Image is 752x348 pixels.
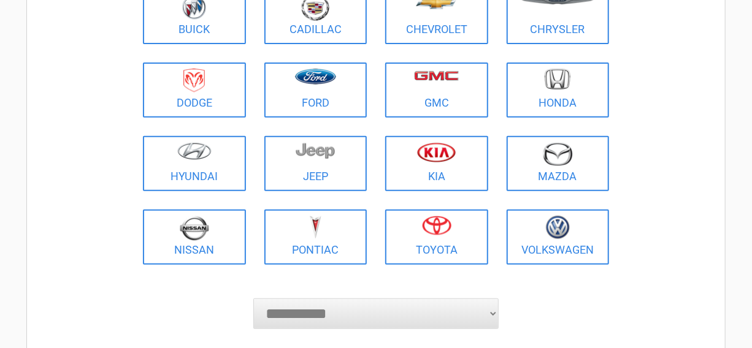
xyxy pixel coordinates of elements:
img: kia [417,142,456,162]
img: mazda [542,142,573,166]
img: gmc [414,70,459,81]
a: Honda [507,62,610,118]
a: Mazda [507,136,610,191]
img: dodge [183,69,205,93]
img: toyota [422,216,451,235]
a: Nissan [143,210,246,265]
img: ford [295,69,336,85]
img: jeep [296,142,335,159]
a: Toyota [385,210,488,265]
img: honda [545,69,570,90]
a: Jeep [264,136,367,191]
a: Kia [385,136,488,191]
a: Hyundai [143,136,246,191]
a: GMC [385,62,488,118]
a: Pontiac [264,210,367,265]
img: hyundai [177,142,212,160]
a: Ford [264,62,367,118]
a: Volkswagen [507,210,610,265]
img: volkswagen [546,216,570,240]
a: Dodge [143,62,246,118]
img: nissan [180,216,209,241]
img: pontiac [309,216,321,239]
